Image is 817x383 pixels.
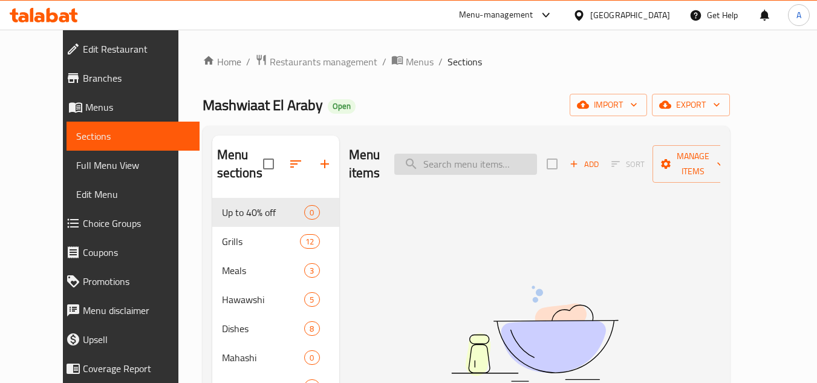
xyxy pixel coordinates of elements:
div: [GEOGRAPHIC_DATA] [590,8,670,22]
div: Meals3 [212,256,339,285]
span: Manage items [662,149,724,179]
h2: Menu sections [217,146,263,182]
h2: Menu items [349,146,380,182]
span: 5 [305,294,319,306]
span: 0 [305,207,319,218]
nav: breadcrumb [203,54,730,70]
span: Mahashi [222,350,305,365]
span: Upsell [83,332,190,347]
span: 8 [305,323,319,335]
span: 3 [305,265,319,277]
span: Menu disclaimer [83,303,190,318]
a: Coupons [56,238,200,267]
div: Hawawshi5 [212,285,339,314]
span: Sections [76,129,190,143]
span: Choice Groups [83,216,190,231]
span: Select all sections [256,151,281,177]
span: Restaurants management [270,54,377,69]
a: Promotions [56,267,200,296]
button: export [652,94,730,116]
span: Sections [448,54,482,69]
li: / [382,54,386,69]
span: Menus [85,100,190,114]
span: Open [328,101,356,111]
div: items [304,321,319,336]
button: Add [565,155,604,174]
div: Dishes8 [212,314,339,343]
a: Restaurants management [255,54,377,70]
span: Edit Menu [76,187,190,201]
span: Hawawshi [222,292,305,307]
span: Add item [565,155,604,174]
a: Menus [391,54,434,70]
span: import [579,97,637,113]
div: items [304,350,319,365]
span: Branches [83,71,190,85]
span: Coverage Report [83,361,190,376]
a: Menus [56,93,200,122]
div: Grills12 [212,227,339,256]
li: / [246,54,250,69]
span: Grills [222,234,301,249]
span: Up to 40% off [222,205,305,220]
a: Upsell [56,325,200,354]
span: Add [568,157,601,171]
a: Branches [56,64,200,93]
a: Full Menu View [67,151,200,180]
div: Menu-management [459,8,533,22]
span: export [662,97,720,113]
div: items [304,205,319,220]
span: Edit Restaurant [83,42,190,56]
span: Full Menu View [76,158,190,172]
a: Edit Restaurant [56,34,200,64]
button: Manage items [653,145,734,183]
li: / [438,54,443,69]
span: Mashwiaat El Araby [203,91,323,119]
input: search [394,154,537,175]
a: Menu disclaimer [56,296,200,325]
span: Coupons [83,245,190,260]
div: Open [328,99,356,114]
span: Sort sections [281,149,310,178]
span: 12 [301,236,319,247]
div: Up to 40% off0 [212,198,339,227]
a: Choice Groups [56,209,200,238]
span: Meals [222,263,305,278]
a: Edit Menu [67,180,200,209]
span: A [796,8,801,22]
button: Add section [310,149,339,178]
div: items [300,234,319,249]
span: Promotions [83,274,190,289]
a: Home [203,54,241,69]
span: Dishes [222,321,305,336]
div: Mahashi0 [212,343,339,372]
span: Menus [406,54,434,69]
button: import [570,94,647,116]
a: Coverage Report [56,354,200,383]
span: 0 [305,352,319,364]
a: Sections [67,122,200,151]
div: items [304,292,319,307]
span: Select section first [604,155,653,174]
div: items [304,263,319,278]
